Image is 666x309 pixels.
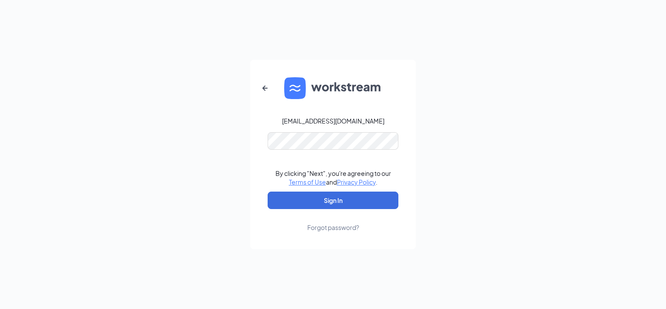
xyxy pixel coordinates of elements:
[337,178,376,186] a: Privacy Policy
[307,223,359,232] div: Forgot password?
[275,169,391,186] div: By clicking "Next", you're agreeing to our and .
[284,77,382,99] img: WS logo and Workstream text
[282,117,384,125] div: [EMAIL_ADDRESS][DOMAIN_NAME]
[307,209,359,232] a: Forgot password?
[289,178,326,186] a: Terms of Use
[268,192,398,209] button: Sign In
[255,78,275,99] button: ArrowLeftNew
[260,83,270,93] svg: ArrowLeftNew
